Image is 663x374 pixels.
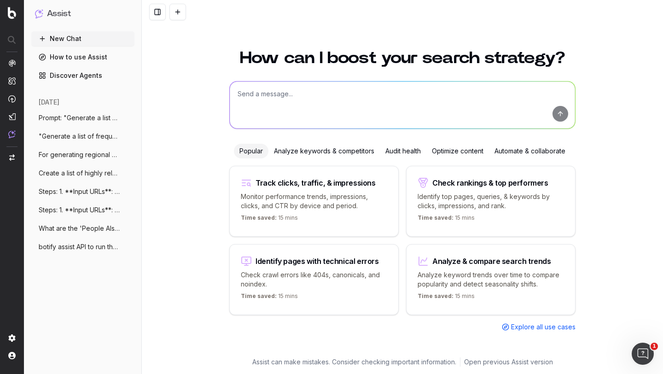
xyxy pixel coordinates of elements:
[8,77,16,85] img: Intelligence
[31,184,134,199] button: Steps: 1. **Input URLs**: - Accept a
[31,129,134,144] button: "Generate a list of frequently asked que
[418,214,475,225] p: 15 mins
[432,179,548,187] div: Check rankings & top performers
[489,144,571,158] div: Automate & collaborate
[464,357,553,367] a: Open previous Assist version
[9,154,15,161] img: Switch project
[47,7,71,20] h1: Assist
[39,187,120,196] span: Steps: 1. **Input URLs**: - Accept a
[418,292,475,304] p: 15 mins
[241,292,298,304] p: 15 mins
[241,270,387,289] p: Check crawl errors like 404s, canonicals, and noindex.
[39,150,120,159] span: For generating regional based FAQs for l
[432,257,551,265] div: Analyze & compare search trends
[39,113,120,123] span: Prompt: "Generate a list of frequently
[241,214,298,225] p: 15 mins
[39,242,120,251] span: botify assist API to run throught n8n wo
[511,322,576,332] span: Explore all use cases
[31,166,134,181] button: Create a list of highly relevant FAQs fo
[39,98,59,107] span: [DATE]
[234,144,268,158] div: Popular
[418,214,454,221] span: Time saved:
[380,144,426,158] div: Audit health
[252,357,456,367] p: Assist can make mistakes. Consider checking important information.
[418,270,564,289] p: Analyze keyword trends over time to compare popularity and detect seasonality shifts.
[241,292,277,299] span: Time saved:
[8,130,16,138] img: Assist
[502,322,576,332] a: Explore all use cases
[241,214,277,221] span: Time saved:
[31,31,134,46] button: New Chat
[229,50,576,66] h1: How can I boost your search strategy?
[8,113,16,120] img: Studio
[31,240,134,254] button: botify assist API to run throught n8n wo
[39,132,120,141] span: "Generate a list of frequently asked que
[8,7,16,19] img: Botify logo
[31,68,134,83] a: Discover Agents
[651,343,658,350] span: 1
[418,192,564,210] p: Identify top pages, queries, & keywords by clicks, impressions, and rank.
[8,334,16,342] img: Setting
[418,292,454,299] span: Time saved:
[31,147,134,162] button: For generating regional based FAQs for l
[35,7,131,20] button: Assist
[31,111,134,125] button: Prompt: "Generate a list of frequently
[426,144,489,158] div: Optimize content
[31,203,134,217] button: Steps: 1. **Input URLs**: - Accept a
[39,224,120,233] span: What are the 'People Also Ask' questions
[39,169,120,178] span: Create a list of highly relevant FAQs fo
[31,50,134,64] a: How to use Assist
[256,257,379,265] div: Identify pages with technical errors
[31,221,134,236] button: What are the 'People Also Ask' questions
[35,9,43,18] img: Assist
[8,95,16,103] img: Activation
[39,205,120,215] span: Steps: 1. **Input URLs**: - Accept a
[8,59,16,67] img: Analytics
[256,179,376,187] div: Track clicks, traffic, & impressions
[8,352,16,359] img: My account
[241,192,387,210] p: Monitor performance trends, impressions, clicks, and CTR by device and period.
[268,144,380,158] div: Analyze keywords & competitors
[632,343,654,365] iframe: Intercom live chat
